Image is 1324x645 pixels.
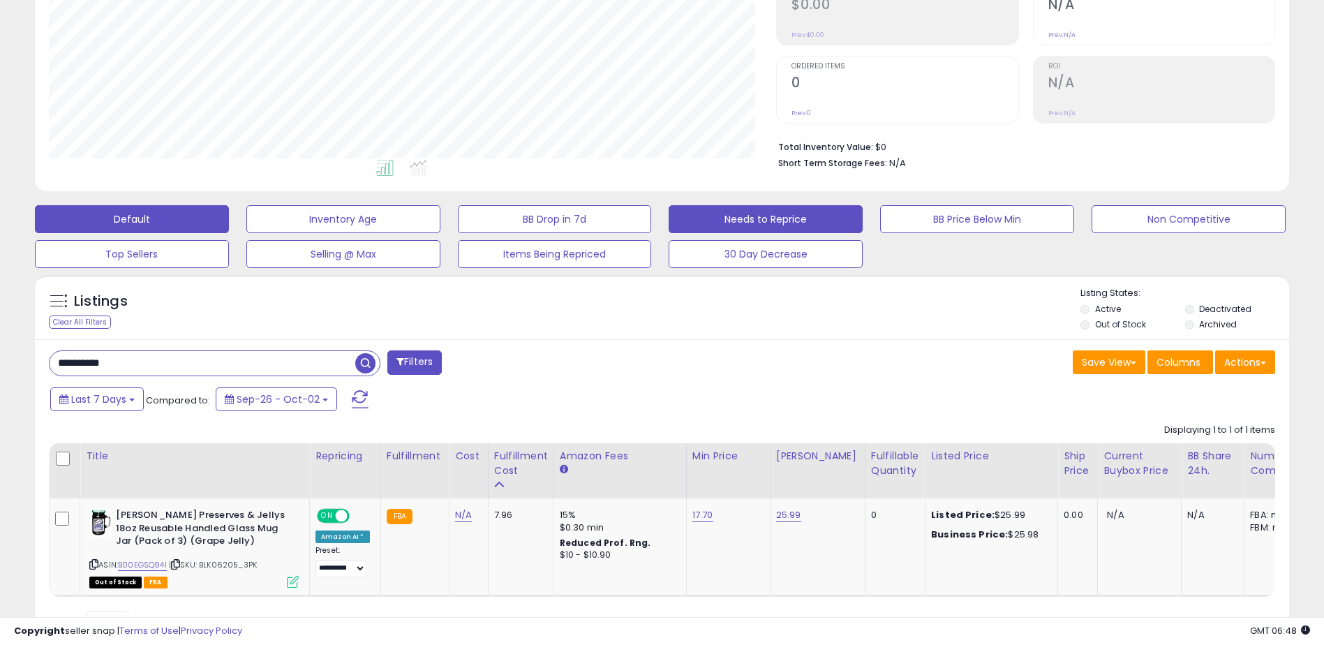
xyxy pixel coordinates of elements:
div: seller snap | | [14,625,242,638]
div: Clear All Filters [49,316,111,329]
label: Deactivated [1199,303,1251,315]
label: Out of Stock [1095,318,1146,330]
span: N/A [1107,508,1124,521]
h5: Listings [74,292,128,311]
button: Last 7 Days [50,387,144,411]
div: ASIN: [89,509,299,586]
span: All listings that are currently out of stock and unavailable for purchase on Amazon [89,577,142,588]
a: 25.99 [776,508,801,522]
button: BB Drop in 7d [458,205,652,233]
span: | SKU: BLK06205_3PK [169,559,257,570]
a: Privacy Policy [181,624,242,637]
button: 30 Day Decrease [669,240,863,268]
span: Ordered Items [791,63,1018,71]
small: Prev: N/A [1048,31,1076,39]
a: Terms of Use [119,624,179,637]
div: Amazon Fees [560,449,680,464]
div: Cost [455,449,482,464]
div: FBA: n/a [1250,509,1296,521]
button: Needs to Reprice [669,205,863,233]
button: Actions [1215,350,1275,374]
b: Reduced Prof. Rng. [560,537,651,549]
div: Listed Price [931,449,1052,464]
div: Min Price [692,449,764,464]
div: Repricing [315,449,375,464]
b: [PERSON_NAME] Preserves & Jellys 18oz Reusable Handled Glass Mug Jar (Pack of 3) (Grape Jelly) [116,509,285,551]
small: Prev: 0 [791,109,811,117]
div: 0.00 [1064,509,1087,521]
li: $0 [778,138,1265,154]
span: ON [318,510,336,522]
span: 2025-10-10 06:48 GMT [1250,624,1310,637]
div: Fulfillable Quantity [871,449,919,478]
div: 7.96 [494,509,543,521]
small: Amazon Fees. [560,464,568,476]
button: Selling @ Max [246,240,440,268]
a: 17.70 [692,508,713,522]
div: Fulfillment Cost [494,449,548,478]
div: $10 - $10.90 [560,549,676,561]
div: Current Buybox Price [1103,449,1175,478]
div: [PERSON_NAME] [776,449,859,464]
a: N/A [455,508,472,522]
div: $25.99 [931,509,1047,521]
label: Active [1095,303,1121,315]
small: Prev: N/A [1048,109,1076,117]
button: Inventory Age [246,205,440,233]
div: Ship Price [1064,449,1092,478]
div: 0 [871,509,914,521]
b: Short Term Storage Fees: [778,157,887,169]
div: Title [86,449,304,464]
span: OFF [348,510,370,522]
span: Last 7 Days [71,392,126,406]
span: ROI [1048,63,1274,71]
button: Save View [1073,350,1145,374]
div: Displaying 1 to 1 of 1 items [1164,424,1275,437]
span: Columns [1156,355,1200,369]
div: N/A [1187,509,1233,521]
h2: 0 [791,75,1018,94]
a: B00EGSQ94I [118,559,167,571]
h2: N/A [1048,75,1274,94]
strong: Copyright [14,624,65,637]
button: Top Sellers [35,240,229,268]
div: BB Share 24h. [1187,449,1238,478]
button: Items Being Repriced [458,240,652,268]
button: Filters [387,350,442,375]
div: Amazon AI * [315,531,370,543]
button: BB Price Below Min [880,205,1074,233]
div: Preset: [315,546,370,577]
b: Total Inventory Value: [778,141,873,153]
div: $0.30 min [560,521,676,534]
label: Archived [1199,318,1237,330]
b: Business Price: [931,528,1008,541]
div: Fulfillment [387,449,443,464]
div: FBM: n/a [1250,521,1296,534]
b: Listed Price: [931,508,995,521]
span: Show: entries [59,616,160,629]
small: Prev: $0.00 [791,31,824,39]
span: Compared to: [146,394,210,407]
button: Sep-26 - Oct-02 [216,387,337,411]
div: $25.98 [931,528,1047,541]
p: Listing States: [1080,287,1289,300]
img: 31iW4z7vySL._SL40_.jpg [89,509,112,537]
small: FBA [387,509,412,524]
div: Num of Comp. [1250,449,1301,478]
span: FBA [144,577,168,588]
button: Default [35,205,229,233]
span: Sep-26 - Oct-02 [237,392,320,406]
button: Non Competitive [1092,205,1286,233]
span: N/A [889,156,906,170]
div: 15% [560,509,676,521]
button: Columns [1147,350,1213,374]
